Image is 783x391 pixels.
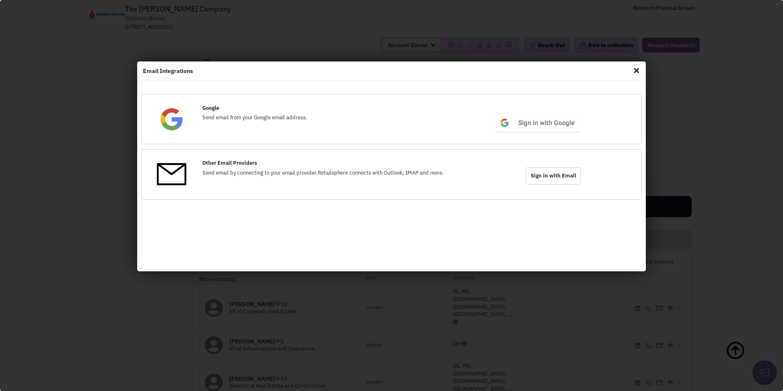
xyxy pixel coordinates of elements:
span: Send email by connecting to your email provider.Retailsphere connects with Outlook, IMAP and more. [202,169,444,176]
label: Other Email Providers [202,159,257,167]
span: Send email from your Google email address. [202,114,307,121]
img: OtherEmail.png [157,159,186,189]
h4: Email Integrations [143,67,640,75]
label: Google [202,105,219,112]
img: Google.png [157,105,186,134]
span: Close [631,64,642,77]
span: Sign in with Email [526,167,581,184]
img: btn_google_signin_light_normal_web@2x.png [494,112,581,133]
